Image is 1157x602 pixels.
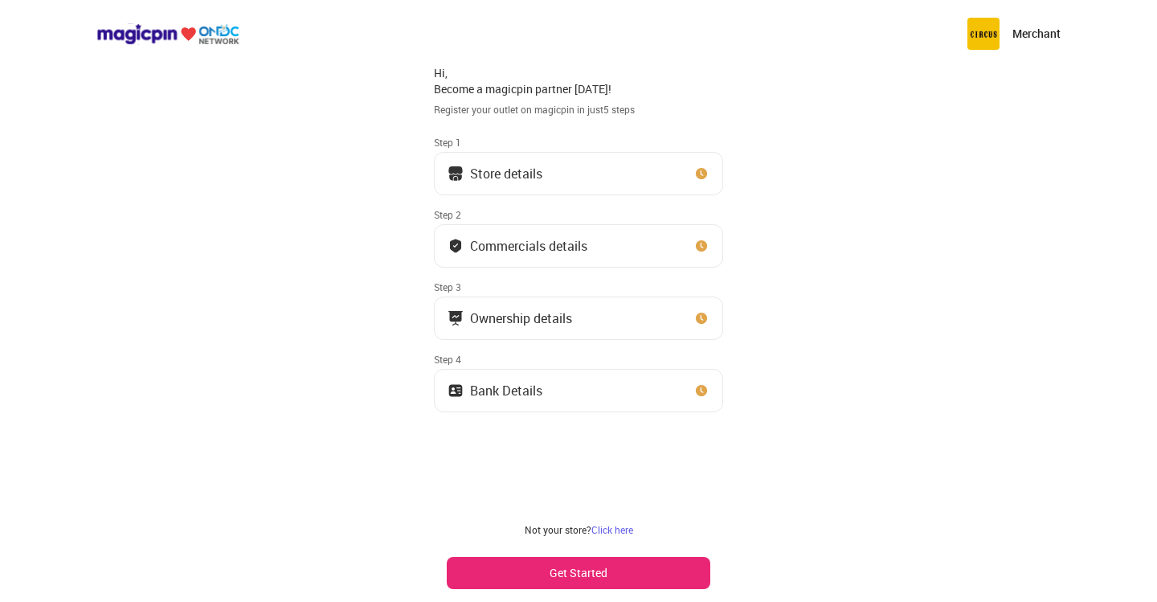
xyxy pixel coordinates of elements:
[434,152,723,195] button: Store details
[448,166,464,182] img: storeIcon.9b1f7264.svg
[448,383,464,399] img: ownership_icon.37569ceb.svg
[967,18,1000,50] img: circus.b677b59b.png
[470,387,542,395] div: Bank Details
[693,166,709,182] img: clock_icon_new.67dbf243.svg
[591,523,633,536] a: Click here
[448,310,464,326] img: commercials_icon.983f7837.svg
[1012,26,1061,42] p: Merchant
[693,310,709,326] img: clock_icon_new.67dbf243.svg
[434,297,723,340] button: Ownership details
[434,136,723,149] div: Step 1
[693,383,709,399] img: clock_icon_new.67dbf243.svg
[434,65,723,96] div: Hi, Become a magicpin partner [DATE]!
[470,170,542,178] div: Store details
[434,208,723,221] div: Step 2
[470,314,572,322] div: Ownership details
[434,281,723,293] div: Step 3
[447,557,710,589] button: Get Started
[470,242,587,250] div: Commercials details
[434,369,723,412] button: Bank Details
[448,238,464,254] img: bank_details_tick.fdc3558c.svg
[434,103,723,117] div: Register your outlet on magicpin in just 5 steps
[96,23,239,45] img: ondc-logo-new-small.8a59708e.svg
[525,523,591,536] span: Not your store?
[434,224,723,268] button: Commercials details
[693,238,709,254] img: clock_icon_new.67dbf243.svg
[434,353,723,366] div: Step 4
